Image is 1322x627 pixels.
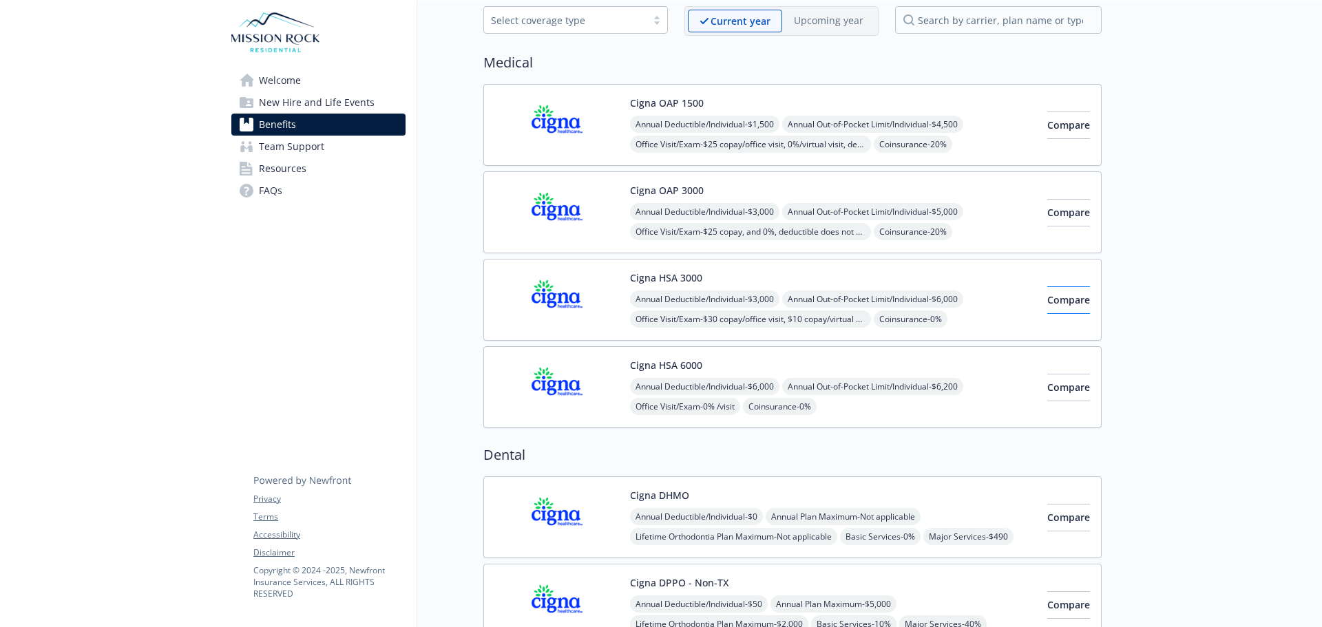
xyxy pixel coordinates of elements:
[495,270,619,329] img: CIGNA carrier logo
[259,158,306,180] span: Resources
[630,96,704,110] button: Cigna OAP 1500
[259,92,375,114] span: New Hire and Life Events
[630,290,779,308] span: Annual Deductible/Individual - $3,000
[770,595,896,613] span: Annual Plan Maximum - $5,000
[495,358,619,416] img: CIGNA carrier logo
[259,180,282,202] span: FAQs
[253,511,405,523] a: Terms
[743,398,817,415] span: Coinsurance - 0%
[630,136,871,153] span: Office Visit/Exam - $25 copay/office visit, 0%/virtual visit, deductible does not apply
[1047,199,1090,226] button: Compare
[1047,511,1090,524] span: Compare
[630,595,768,613] span: Annual Deductible/Individual - $50
[231,136,406,158] a: Team Support
[782,290,963,308] span: Annual Out-of-Pocket Limit/Individual - $6,000
[253,564,405,599] p: Copyright © 2024 - 2025 , Newfront Insurance Services, ALL RIGHTS RESERVED
[630,183,704,198] button: Cigna OAP 3000
[1047,504,1090,531] button: Compare
[874,310,947,328] span: Coinsurance - 0%
[630,203,779,220] span: Annual Deductible/Individual - $3,000
[495,488,619,546] img: CIGNA carrier logo
[630,116,779,133] span: Annual Deductible/Individual - $1,500
[1047,286,1090,314] button: Compare
[1047,111,1090,139] button: Compare
[630,358,702,372] button: Cigna HSA 6000
[630,310,871,328] span: Office Visit/Exam - $30 copay/office visit, $10 copay/virtual visit
[231,114,406,136] a: Benefits
[495,183,619,242] img: CIGNA carrier logo
[766,508,921,525] span: Annual Plan Maximum - Not applicable
[253,493,405,505] a: Privacy
[231,92,406,114] a: New Hire and Life Events
[895,6,1102,34] input: search by carrier, plan name or type
[630,223,871,240] span: Office Visit/Exam - $25 copay, and 0%, deductible does not apply
[630,528,837,545] span: Lifetime Orthodontia Plan Maximum - Not applicable
[495,96,619,154] img: CIGNA carrier logo
[1047,118,1090,131] span: Compare
[253,529,405,541] a: Accessibility
[491,13,640,28] div: Select coverage type
[1047,293,1090,306] span: Compare
[1047,374,1090,401] button: Compare
[231,158,406,180] a: Resources
[259,70,301,92] span: Welcome
[630,488,689,502] button: Cigna DHMO
[630,398,740,415] span: Office Visit/Exam - 0% /visit
[630,270,702,285] button: Cigna HSA 3000
[1047,381,1090,394] span: Compare
[782,203,963,220] span: Annual Out-of-Pocket Limit/Individual - $5,000
[840,528,921,545] span: Basic Services - 0%
[794,13,863,28] p: Upcoming year
[483,445,1102,465] h2: Dental
[782,116,963,133] span: Annual Out-of-Pocket Limit/Individual - $4,500
[1047,598,1090,611] span: Compare
[874,136,952,153] span: Coinsurance - 20%
[483,52,1102,73] h2: Medical
[874,223,952,240] span: Coinsurance - 20%
[253,546,405,559] a: Disclaimer
[630,575,728,590] button: Cigna DPPO - Non-TX
[259,136,324,158] span: Team Support
[259,114,296,136] span: Benefits
[1047,206,1090,219] span: Compare
[923,528,1014,545] span: Major Services - $490
[782,378,963,395] span: Annual Out-of-Pocket Limit/Individual - $6,200
[231,70,406,92] a: Welcome
[1047,591,1090,619] button: Compare
[782,10,875,32] span: Upcoming year
[630,378,779,395] span: Annual Deductible/Individual - $6,000
[231,180,406,202] a: FAQs
[711,14,770,28] p: Current year
[630,508,763,525] span: Annual Deductible/Individual - $0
